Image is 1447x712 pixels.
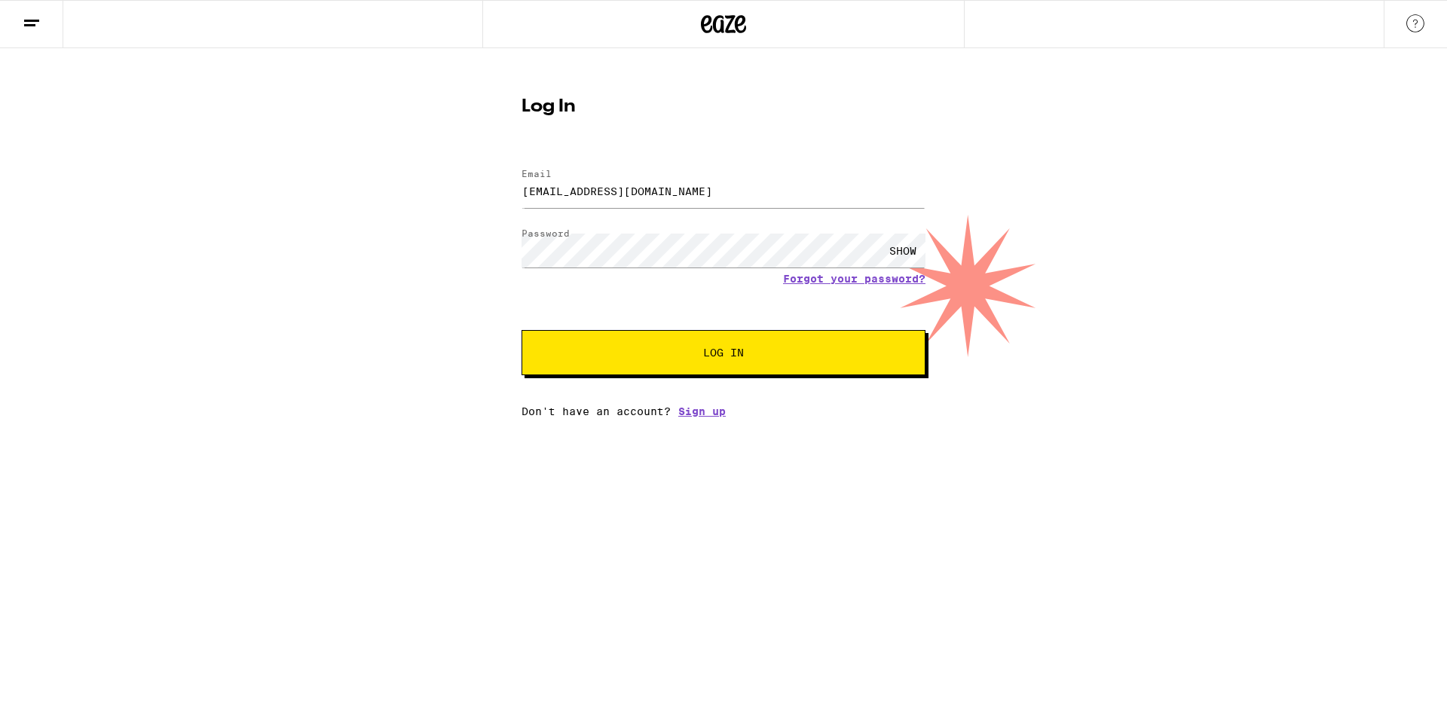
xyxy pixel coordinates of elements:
a: Sign up [678,405,726,417]
h1: Log In [522,98,925,116]
label: Email [522,169,552,179]
div: SHOW [880,234,925,267]
span: Log In [703,347,744,358]
a: Forgot your password? [783,273,925,285]
button: Log In [522,330,925,375]
label: Password [522,228,570,238]
div: Don't have an account? [522,405,925,417]
input: Email [522,174,925,208]
span: Hi. Need any help? [9,11,109,23]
